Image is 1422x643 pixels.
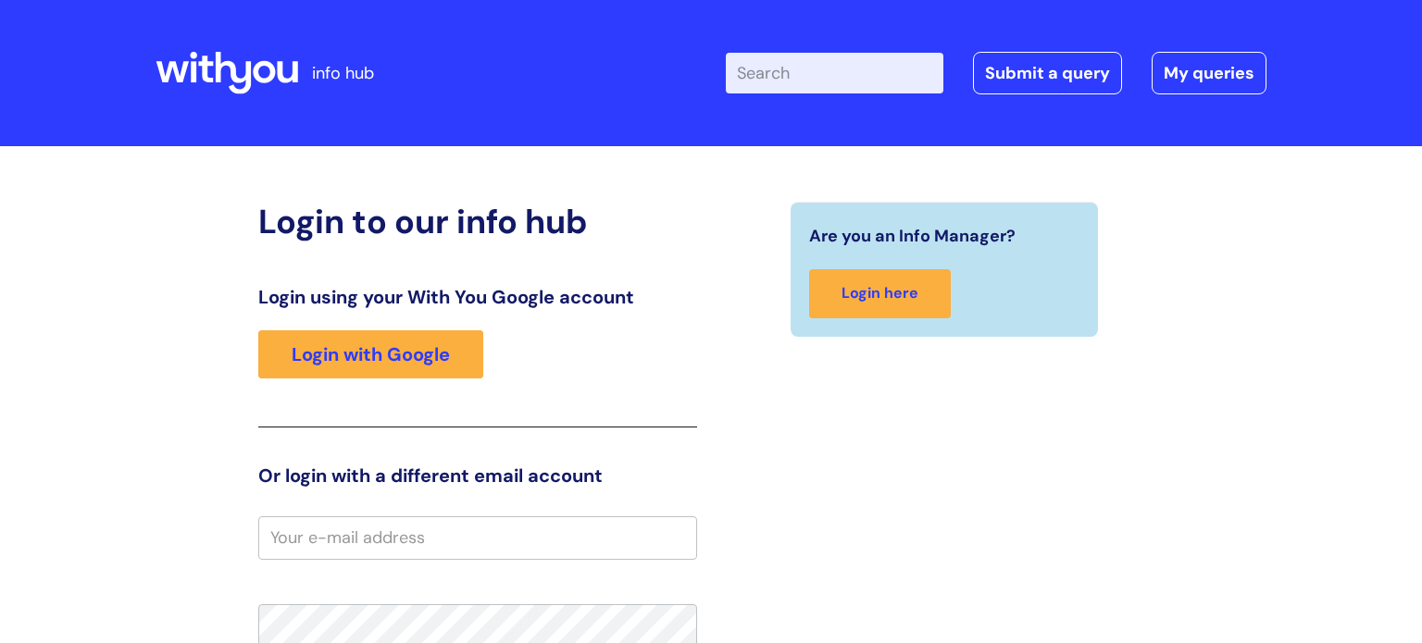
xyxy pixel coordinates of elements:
span: Are you an Info Manager? [809,221,1016,251]
input: Your e-mail address [258,516,697,559]
h2: Login to our info hub [258,202,697,241]
h3: Login using your With You Google account [258,286,697,308]
a: Login with Google [258,330,483,378]
a: My queries [1152,52,1266,94]
input: Search [726,53,943,93]
a: Login here [809,269,951,318]
a: Submit a query [973,52,1122,94]
h3: Or login with a different email account [258,464,697,487]
p: info hub [312,58,374,88]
